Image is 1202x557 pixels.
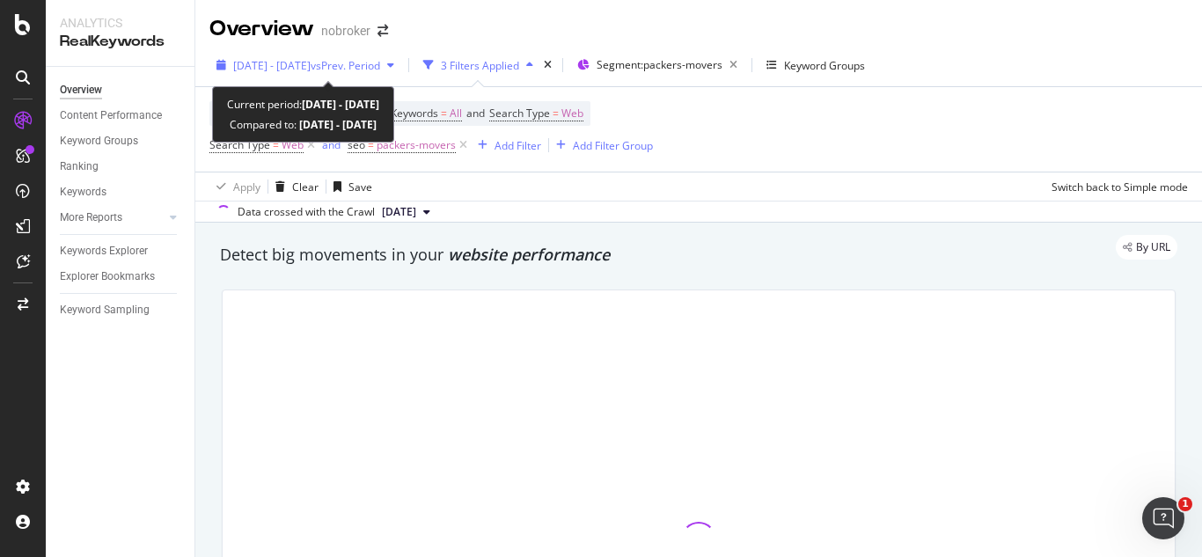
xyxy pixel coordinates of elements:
[60,81,102,99] div: Overview
[1178,497,1192,511] span: 1
[60,242,148,260] div: Keywords Explorer
[60,268,155,286] div: Explorer Bookmarks
[282,133,304,158] span: Web
[311,58,380,73] span: vs Prev. Period
[209,51,401,79] button: [DATE] - [DATE]vsPrev. Period
[321,22,370,40] div: nobroker
[297,117,377,132] b: [DATE] - [DATE]
[268,172,319,201] button: Clear
[60,132,182,150] a: Keyword Groups
[60,106,162,125] div: Content Performance
[322,137,341,152] div: and
[326,172,372,201] button: Save
[1044,172,1188,201] button: Switch back to Simple mode
[209,137,270,152] span: Search Type
[60,81,182,99] a: Overview
[348,180,372,194] div: Save
[227,94,379,114] div: Current period:
[233,180,260,194] div: Apply
[60,209,165,227] a: More Reports
[60,301,182,319] a: Keyword Sampling
[1136,242,1170,253] span: By URL
[60,183,106,202] div: Keywords
[573,138,653,153] div: Add Filter Group
[209,14,314,44] div: Overview
[570,51,744,79] button: Segment:packers-movers
[784,58,865,73] div: Keyword Groups
[233,58,311,73] span: [DATE] - [DATE]
[549,135,653,156] button: Add Filter Group
[441,58,519,73] div: 3 Filters Applied
[391,106,438,121] span: Keywords
[1052,180,1188,194] div: Switch back to Simple mode
[597,57,722,72] span: Segment: packers-movers
[292,180,319,194] div: Clear
[60,106,182,125] a: Content Performance
[60,183,182,202] a: Keywords
[450,101,462,126] span: All
[382,204,416,220] span: 2025 Aug. 4th
[60,32,180,52] div: RealKeywords
[348,137,365,152] span: seo
[1116,235,1177,260] div: legacy label
[471,135,541,156] button: Add Filter
[322,136,341,153] button: and
[230,114,377,135] div: Compared to:
[60,301,150,319] div: Keyword Sampling
[238,204,375,220] div: Data crossed with the Crawl
[60,242,182,260] a: Keywords Explorer
[60,158,182,176] a: Ranking
[60,209,122,227] div: More Reports
[60,14,180,32] div: Analytics
[495,138,541,153] div: Add Filter
[377,133,456,158] span: packers-movers
[60,158,99,176] div: Ranking
[441,106,447,121] span: =
[60,268,182,286] a: Explorer Bookmarks
[302,97,379,112] b: [DATE] - [DATE]
[466,106,485,121] span: and
[209,172,260,201] button: Apply
[377,25,388,37] div: arrow-right-arrow-left
[489,106,550,121] span: Search Type
[416,51,540,79] button: 3 Filters Applied
[553,106,559,121] span: =
[540,56,555,74] div: times
[375,202,437,223] button: [DATE]
[368,137,374,152] span: =
[273,137,279,152] span: =
[561,101,583,126] span: Web
[60,132,138,150] div: Keyword Groups
[759,51,872,79] button: Keyword Groups
[1142,497,1184,539] iframe: Intercom live chat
